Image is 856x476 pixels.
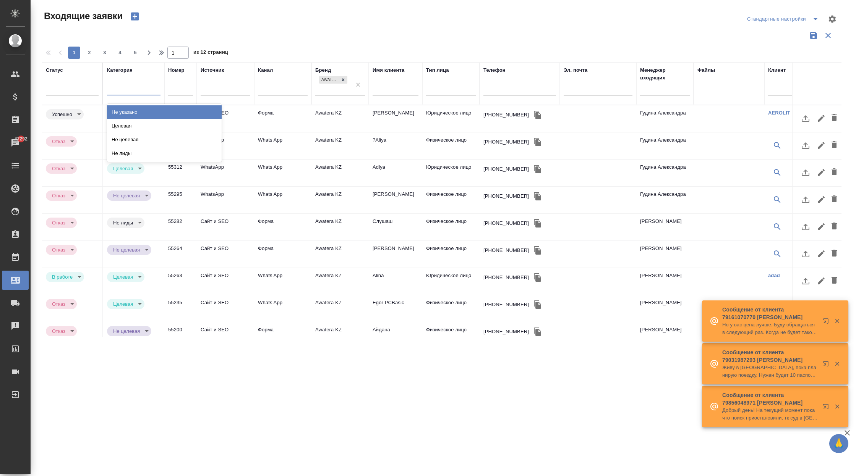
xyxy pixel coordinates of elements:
div: Успешно [107,299,144,309]
td: Сайт и SEO [197,105,254,132]
div: Это спам, фрилансеры, текущие клиенты и т.д. [107,218,160,228]
td: [PERSON_NAME] [636,241,694,268]
button: Отказ [50,138,68,145]
div: [PHONE_NUMBER] [483,165,529,173]
button: Отказ [50,247,68,253]
td: WhatsApp [197,187,254,213]
button: Выбрать клиента [768,136,786,155]
button: 5 [129,47,141,59]
button: В работе [50,274,75,280]
td: [PERSON_NAME] [636,322,694,349]
div: Awatera KZ [319,76,339,84]
button: 2 [83,47,96,59]
p: Добрый день! На текущий момент пока что поиск приостановили, тк суд в [GEOGRAPHIC_DATA] назначил ... [722,407,818,422]
div: Клиент [768,66,786,74]
td: Alina [369,268,422,295]
div: Эл. почта [564,66,587,74]
button: Целевая [111,274,135,280]
button: Загрузить файл [796,190,815,209]
button: Удалить [828,163,841,182]
td: Сайт и SEO [197,241,254,268]
button: Загрузить файл [796,299,815,317]
div: [PHONE_NUMBER] [483,274,529,281]
p: Но у вас цена лучше. Буду обращаться в следующий раз. Когда не будет такой спешки. [722,321,818,336]
button: Загрузить файл [796,163,815,182]
td: Egor PCBasic [369,295,422,322]
button: Не лиды [111,219,135,226]
div: Статус [46,66,63,74]
td: Whats App [254,132,311,159]
span: 2 [83,49,96,56]
span: 3 [99,49,111,56]
button: Скопировать [532,326,543,337]
td: Сайт и SEO [197,268,254,295]
button: Открыть в новой вкладке [818,399,837,417]
div: Источник [201,66,224,74]
button: Закрыть [829,360,845,367]
a: AEROLIT [768,110,790,116]
button: Отказ [50,301,68,307]
button: Отказ [50,192,68,199]
td: 55282 [164,214,197,240]
div: [PHONE_NUMBER] [483,192,529,200]
div: Успешно [46,163,77,174]
span: Входящие заявки [42,10,123,22]
div: Awatera KZ [318,75,348,85]
div: Целевая [107,119,222,133]
button: Не целевая [111,192,142,199]
button: Скопировать [532,163,543,175]
button: Успешно [50,111,75,118]
button: Отказ [50,328,68,334]
div: [PHONE_NUMBER] [483,301,529,308]
td: Awatera KZ [311,322,369,349]
div: split button [745,13,823,25]
div: Успешно [46,190,77,201]
div: Успешно [107,245,151,255]
span: из 12 страниц [193,48,228,59]
td: Awatera KZ [311,268,369,295]
td: 55264 [164,241,197,268]
td: Сайт и SEO [197,322,254,349]
div: Файлы [697,66,715,74]
div: [PHONE_NUMBER] [483,247,529,254]
td: Слушаш [369,214,422,240]
div: Телефон [483,66,506,74]
button: Редактировать [815,136,828,155]
div: Канал [258,66,273,74]
button: Загрузить файл [796,218,815,236]
td: [PERSON_NAME] [636,214,694,240]
button: Загрузить файл [796,272,815,290]
div: Имя клиента [373,66,404,74]
button: Скопировать [532,272,543,283]
button: 4 [114,47,126,59]
td: 55263 [164,268,197,295]
td: Физическое лицо [422,322,480,349]
button: Создать [126,10,144,23]
div: Успешно [46,218,77,228]
td: Юридическое лицо [422,105,480,132]
button: Удалить [828,272,841,290]
button: Загрузить файл [796,245,815,263]
button: Скопировать [532,190,543,202]
td: Awatera KZ [311,241,369,268]
div: Не указано [107,105,222,119]
button: Удалить [828,190,841,209]
td: Физическое лицо [422,132,480,159]
button: Создать клиента [790,136,809,155]
button: Создать клиента [790,218,809,236]
span: Настроить таблицу [823,10,841,28]
td: Сайт и SEO [197,295,254,322]
td: ?Aliya [369,132,422,159]
a: 47292 [2,133,29,152]
td: Whats App [254,295,311,322]
button: Сохранить фильтры [806,28,821,43]
td: Awatera KZ [311,132,369,159]
div: Успешно [46,299,77,309]
td: Форма [254,322,311,349]
td: Whats App [254,268,311,295]
button: Целевая [111,301,135,307]
button: Закрыть [829,403,845,410]
div: Успешно [107,218,144,228]
button: Выбрать клиента [768,218,786,236]
button: Целевая [111,165,135,172]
